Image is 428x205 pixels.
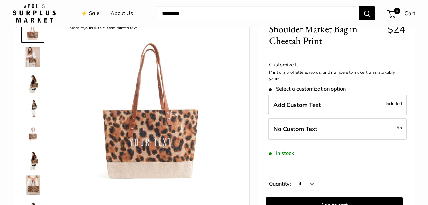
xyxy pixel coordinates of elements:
img: Apolis: Surplus Market [13,4,56,23]
p: Print a mix of letters, words, and numbers to make it unmistakably yours. [269,69,405,82]
span: $24 [387,23,405,35]
img: Shoulder Market Bag in Cheetah Print [23,98,43,118]
span: Shoulder Market Bag in Cheetah Print [269,23,382,47]
span: $5 [397,125,402,130]
img: description_Make it yours with custom printed text. [64,21,240,197]
a: description_Seal of authenticity printed on the backside of every bag. [21,173,44,196]
span: Add Custom Text [273,101,321,109]
a: 0 Cart [388,8,415,19]
a: Shoulder Market Bag in Cheetah Print [21,46,44,69]
span: Select a customization option [269,86,346,92]
a: Shoulder Market Bag in Cheetah Print [21,97,44,120]
span: In stock [269,150,294,156]
a: About Us [111,9,133,18]
span: 0 [394,8,400,14]
img: Shoulder Market Bag in Cheetah Print [23,47,43,67]
button: Search [359,6,375,20]
img: Shoulder Market Bag in Cheetah Print [23,149,43,170]
a: description_Versatile adjustable handles for easy carry throughout the day. [21,122,44,145]
a: ⚡️ Sale [81,9,99,18]
img: description_Versatile adjustable handles for easy carry throughout the day. [23,124,43,144]
a: Shoulder Market Bag in Cheetah Print [21,71,44,94]
span: No Custom Text [273,125,317,133]
img: Shoulder Market Bag in Cheetah Print [23,72,43,93]
img: description_Seal of authenticity printed on the backside of every bag. [23,175,43,195]
img: description_Make it yours with custom printed text. [23,21,43,42]
span: Included [386,100,402,107]
a: Shoulder Market Bag in Cheetah Print [21,148,44,171]
div: Customize It [269,60,405,70]
label: Leave Blank [268,118,407,140]
label: Quantity: [269,175,295,191]
input: Search... [157,6,359,20]
label: Add Custom Text [268,95,407,116]
a: description_Make it yours with custom printed text. [21,20,44,43]
span: - [395,124,402,131]
span: Cart [404,10,415,17]
div: Make it yours with custom printed text. [67,24,141,33]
